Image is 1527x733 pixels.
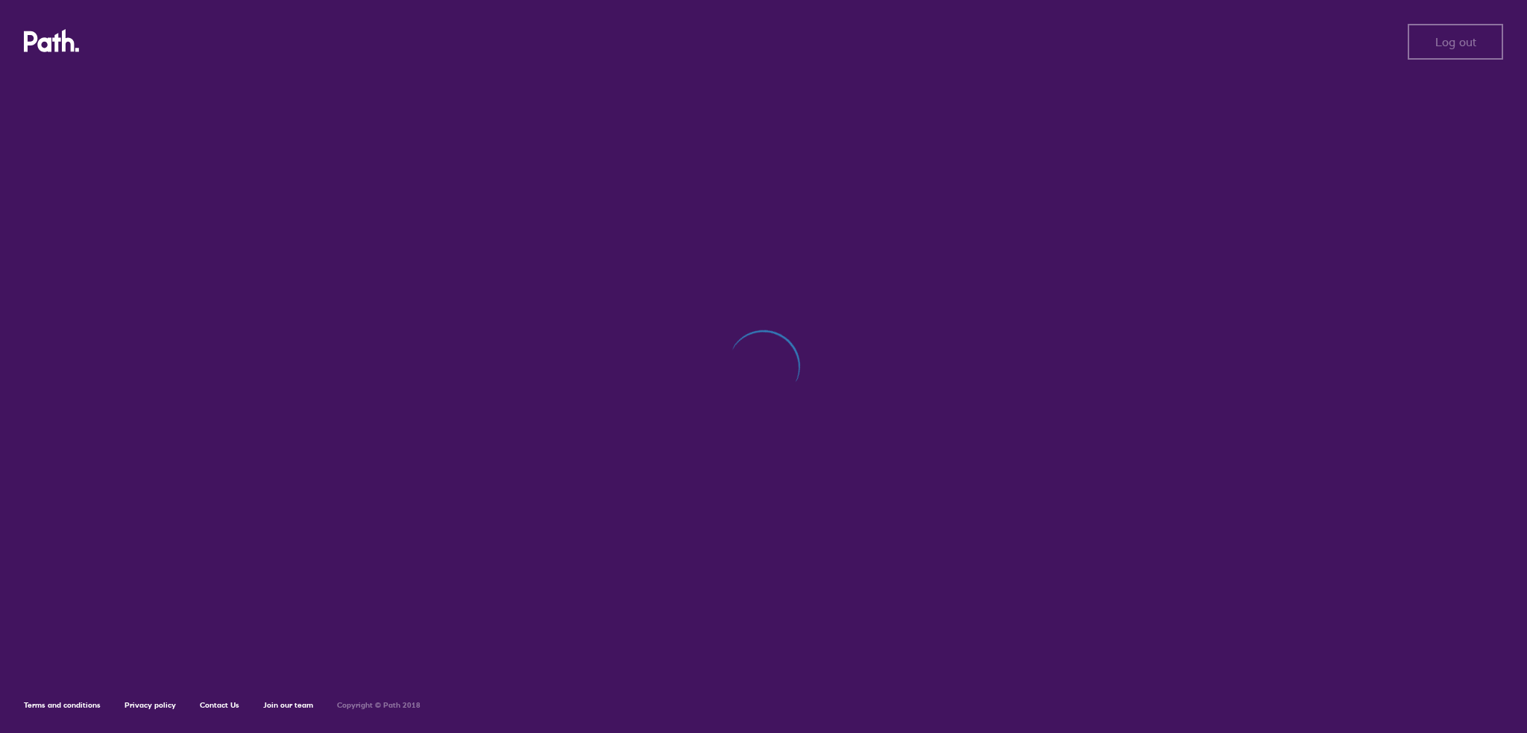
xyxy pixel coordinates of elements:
a: Contact Us [200,700,239,710]
button: Log out [1408,24,1503,60]
h6: Copyright © Path 2018 [337,701,421,710]
a: Join our team [263,700,313,710]
a: Privacy policy [125,700,176,710]
a: Terms and conditions [24,700,101,710]
span: Log out [1435,35,1476,48]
